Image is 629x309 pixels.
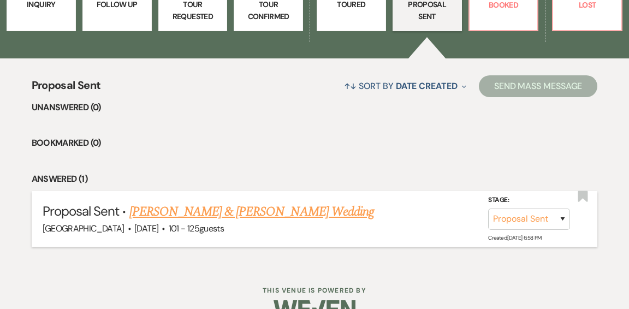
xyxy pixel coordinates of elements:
span: [DATE] [134,223,158,234]
li: Bookmarked (0) [32,136,598,150]
span: [GEOGRAPHIC_DATA] [43,223,124,234]
span: Created: [DATE] 6:58 PM [488,234,541,241]
span: ↑↓ [344,80,357,92]
a: [PERSON_NAME] & [PERSON_NAME] Wedding [129,202,374,222]
li: Answered (1) [32,172,598,186]
label: Stage: [488,194,570,206]
span: Proposal Sent [32,77,101,100]
span: 101 - 125 guests [169,223,224,234]
span: Date Created [396,80,458,92]
li: Unanswered (0) [32,100,598,115]
span: Proposal Sent [43,203,120,219]
button: Sort By Date Created [340,72,471,100]
button: Send Mass Message [479,75,598,97]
